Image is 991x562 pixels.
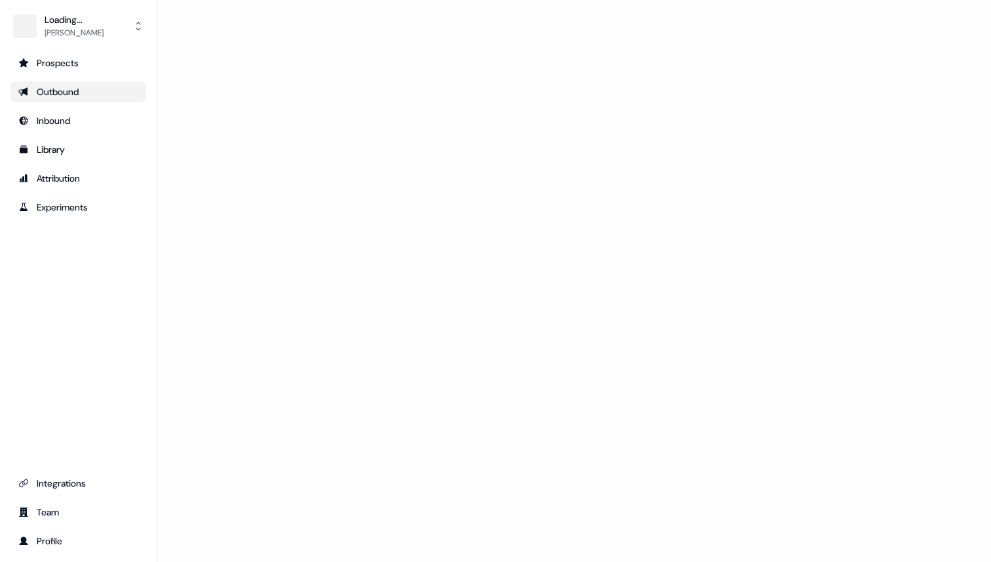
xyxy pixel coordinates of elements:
a: Go to profile [10,531,146,552]
div: Attribution [18,172,138,185]
div: Profile [18,534,138,548]
div: Library [18,143,138,156]
a: Go to attribution [10,168,146,189]
div: Prospects [18,56,138,70]
div: Team [18,506,138,519]
a: Go to templates [10,139,146,160]
div: Inbound [18,114,138,127]
a: Go to experiments [10,197,146,218]
a: Go to integrations [10,473,146,494]
div: Experiments [18,201,138,214]
div: Integrations [18,477,138,490]
a: Go to team [10,502,146,523]
div: Outbound [18,85,138,98]
a: Go to prospects [10,52,146,73]
a: Go to outbound experience [10,81,146,102]
a: Go to Inbound [10,110,146,131]
div: [PERSON_NAME] [45,26,104,39]
div: Loading... [45,13,104,26]
button: Loading...[PERSON_NAME] [10,10,146,42]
